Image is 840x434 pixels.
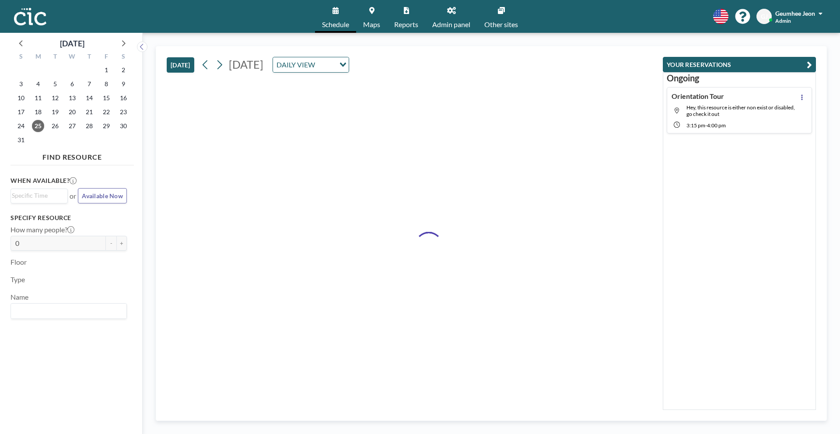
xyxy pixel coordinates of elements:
[80,52,98,63] div: T
[322,21,349,28] span: Schedule
[12,305,122,317] input: Search for option
[64,52,81,63] div: W
[10,149,134,161] h4: FIND RESOURCE
[10,293,28,301] label: Name
[100,120,112,132] span: Friday, August 29, 2025
[32,106,44,118] span: Monday, August 18, 2025
[10,225,74,234] label: How many people?
[229,58,263,71] span: [DATE]
[83,92,95,104] span: Thursday, August 14, 2025
[116,236,127,251] button: +
[100,106,112,118] span: Friday, August 22, 2025
[117,120,129,132] span: Saturday, August 30, 2025
[318,59,334,70] input: Search for option
[47,52,64,63] div: T
[10,275,25,284] label: Type
[117,78,129,90] span: Saturday, August 9, 2025
[100,64,112,76] span: Friday, August 1, 2025
[49,106,61,118] span: Tuesday, August 19, 2025
[11,304,126,318] div: Search for option
[82,192,123,199] span: Available Now
[49,78,61,90] span: Tuesday, August 5, 2025
[10,258,27,266] label: Floor
[275,59,317,70] span: DAILY VIEW
[167,57,194,73] button: [DATE]
[32,120,44,132] span: Monday, August 25, 2025
[15,120,27,132] span: Sunday, August 24, 2025
[705,122,707,129] span: -
[11,189,67,202] div: Search for option
[30,52,47,63] div: M
[273,57,349,72] div: Search for option
[484,21,518,28] span: Other sites
[117,92,129,104] span: Saturday, August 16, 2025
[66,78,78,90] span: Wednesday, August 6, 2025
[775,10,815,17] span: Geumhee Jeon
[98,52,115,63] div: F
[117,106,129,118] span: Saturday, August 23, 2025
[707,122,726,129] span: 4:00 PM
[83,106,95,118] span: Thursday, August 21, 2025
[32,78,44,90] span: Monday, August 4, 2025
[432,21,470,28] span: Admin panel
[761,13,768,21] span: GJ
[15,106,27,118] span: Sunday, August 17, 2025
[117,64,129,76] span: Saturday, August 2, 2025
[15,92,27,104] span: Sunday, August 10, 2025
[32,92,44,104] span: Monday, August 11, 2025
[775,17,791,24] span: Admin
[686,122,705,129] span: 3:15 PM
[15,134,27,146] span: Sunday, August 31, 2025
[672,92,724,101] h4: Orientation Tour
[10,214,127,222] h3: Specify resource
[115,52,132,63] div: S
[60,37,84,49] div: [DATE]
[12,191,63,200] input: Search for option
[106,236,116,251] button: -
[49,120,61,132] span: Tuesday, August 26, 2025
[14,8,46,25] img: organization-logo
[15,78,27,90] span: Sunday, August 3, 2025
[70,192,76,200] span: or
[663,57,816,72] button: YOUR RESERVATIONS
[100,78,112,90] span: Friday, August 8, 2025
[83,120,95,132] span: Thursday, August 28, 2025
[49,92,61,104] span: Tuesday, August 12, 2025
[100,92,112,104] span: Friday, August 15, 2025
[363,21,380,28] span: Maps
[394,21,418,28] span: Reports
[66,106,78,118] span: Wednesday, August 20, 2025
[13,52,30,63] div: S
[83,78,95,90] span: Thursday, August 7, 2025
[667,73,812,84] h3: Ongoing
[686,104,795,117] span: Hey, this resource is either non exist or disabled, go check it out
[66,92,78,104] span: Wednesday, August 13, 2025
[66,120,78,132] span: Wednesday, August 27, 2025
[78,188,127,203] button: Available Now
